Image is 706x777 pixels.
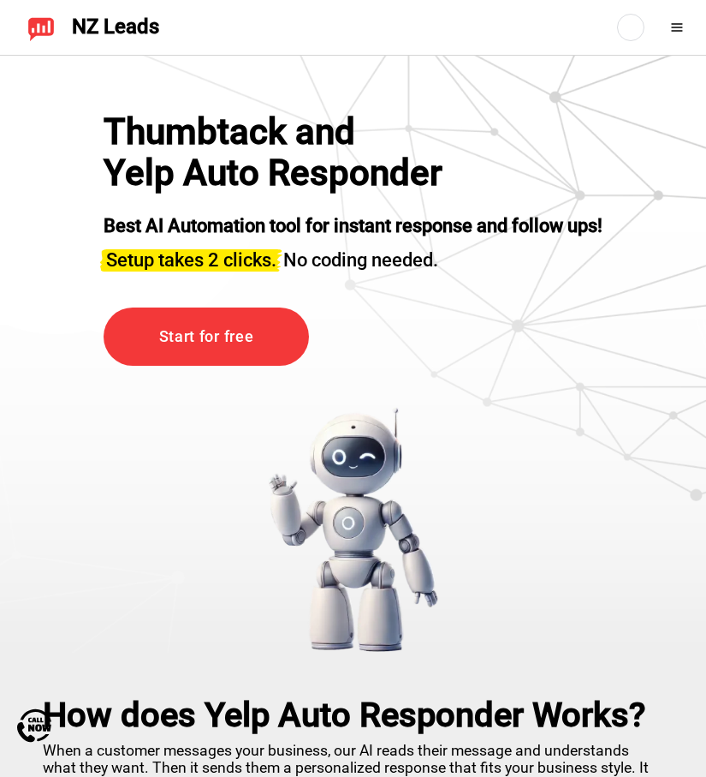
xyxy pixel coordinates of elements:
h1: Yelp Auto Responder [104,152,463,194]
a: Start for free [104,308,309,367]
span: Setup takes 2 clicks. [106,249,276,271]
img: yelp bot [268,407,439,653]
h3: No coding needed. [104,239,602,273]
div: Thumbtack and [104,111,463,152]
span: NZ Leads [72,15,159,39]
h2: How does Yelp Auto Responder Works? [43,696,663,735]
strong: Best AI Automation tool for instant response and follow ups! [104,215,602,236]
img: NZ Leads logo [27,14,55,41]
img: Call Now [17,708,51,743]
